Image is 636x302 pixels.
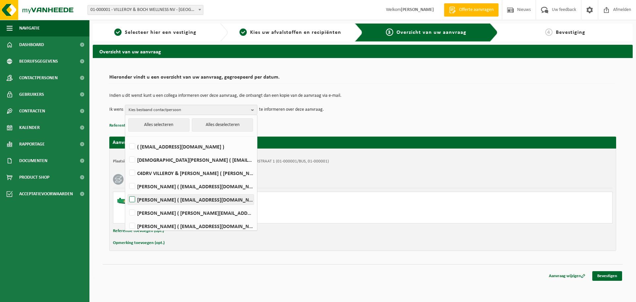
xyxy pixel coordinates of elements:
span: Overzicht van uw aanvraag [397,30,466,35]
button: Opmerking toevoegen (opt.) [113,239,165,247]
div: Aantal: 1 [143,214,389,220]
span: Contactpersonen [19,70,58,86]
span: 1 [114,29,122,36]
a: Offerte aanvragen [444,3,499,17]
label: [PERSON_NAME] ( [EMAIL_ADDRESS][DOMAIN_NAME] ) [128,221,254,231]
button: Referentie toevoegen (opt.) [109,121,160,130]
label: ( [EMAIL_ADDRESS][DOMAIN_NAME] ) [128,142,254,151]
span: Navigatie [19,20,40,36]
h2: Overzicht van uw aanvraag [93,45,633,58]
label: C4DRV VILLEROY & [PERSON_NAME] ( [PERSON_NAME][EMAIL_ADDRESS][DOMAIN_NAME] ) [128,168,254,178]
div: Ophalen en plaatsen lege container [143,206,389,211]
span: Dashboard [19,36,44,53]
a: Bevestigen [592,271,622,281]
button: Kies bestaand contactpersoon [125,105,257,115]
h2: Hieronder vindt u een overzicht van uw aanvraag, gegroepeerd per datum. [109,75,616,84]
span: Bedrijfsgegevens [19,53,58,70]
p: Indien u dit wenst kunt u een collega informeren over deze aanvraag, die ontvangt dan een kopie v... [109,93,616,98]
span: Selecteer hier een vestiging [125,30,196,35]
span: Gebruikers [19,86,44,103]
span: Acceptatievoorwaarden [19,186,73,202]
span: Kalender [19,119,40,136]
span: Rapportage [19,136,45,152]
span: Offerte aanvragen [457,7,495,13]
span: Contracten [19,103,45,119]
label: [PERSON_NAME] ( [EMAIL_ADDRESS][DOMAIN_NAME] ) [128,181,254,191]
span: Kies bestaand contactpersoon [129,105,248,115]
p: Ik wens [109,105,123,115]
span: 01-000001 - VILLEROY & BOCH WELLNESS NV - ROESELARE [88,5,203,15]
a: 2Kies uw afvalstoffen en recipiënten [231,29,350,36]
span: Kies uw afvalstoffen en recipiënten [250,30,341,35]
strong: [PERSON_NAME] [401,7,434,12]
strong: Aanvraag voor [DATE] [113,140,162,145]
label: [PERSON_NAME] ( [PERSON_NAME][EMAIL_ADDRESS][DOMAIN_NAME] ) [128,208,254,218]
button: Alles selecteren [128,118,189,132]
p: te informeren over deze aanvraag. [259,105,324,115]
label: [DEMOGRAPHIC_DATA][PERSON_NAME] ( [EMAIL_ADDRESS][DOMAIN_NAME] ) [128,155,254,165]
span: Product Shop [19,169,49,186]
span: 3 [386,29,393,36]
span: 01-000001 - VILLEROY & BOCH WELLNESS NV - ROESELARE [87,5,203,15]
a: 1Selecteer hier een vestiging [96,29,215,36]
button: Alles deselecteren [192,118,253,132]
a: Aanvraag wijzigen [544,271,590,281]
img: HK-XC-10-GN-00.png [117,195,136,205]
label: [PERSON_NAME] ( [EMAIL_ADDRESS][DOMAIN_NAME] ) [128,195,254,205]
span: 2 [239,29,247,36]
strong: Plaatsingsadres: [113,159,142,163]
button: Referentie toevoegen (opt.) [113,227,164,235]
span: Documenten [19,152,47,169]
span: 4 [545,29,553,36]
span: Bevestiging [556,30,585,35]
